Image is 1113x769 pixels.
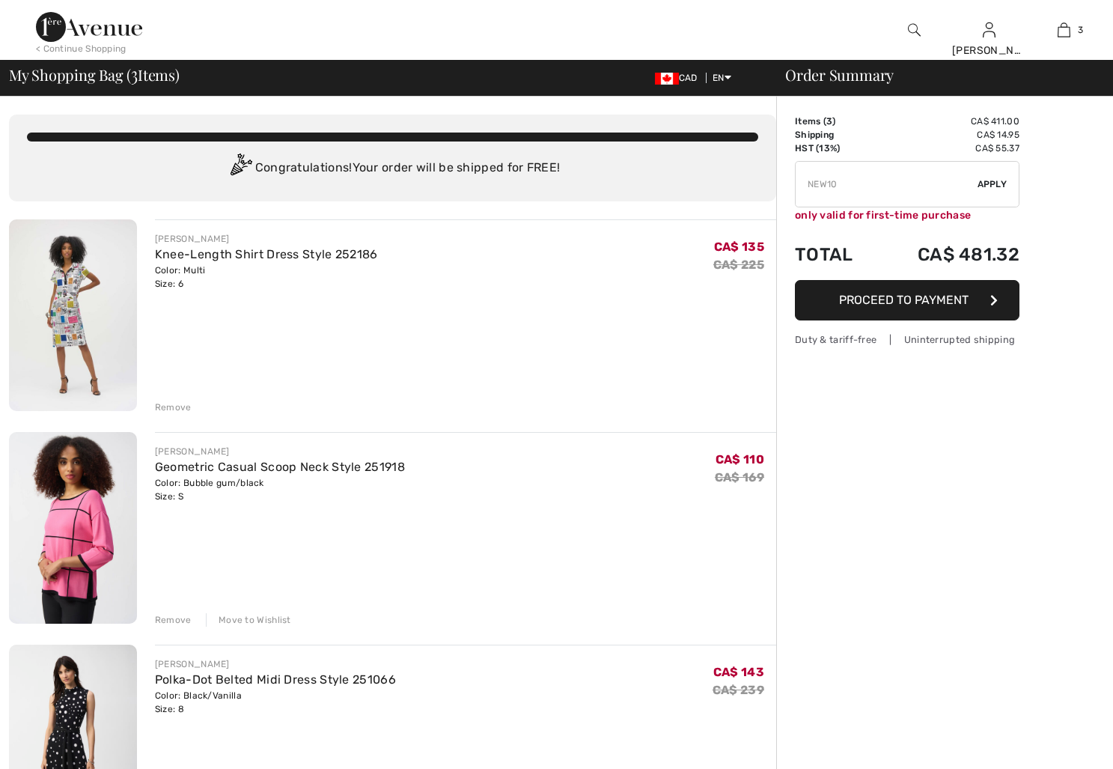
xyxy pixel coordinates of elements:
[908,21,921,39] img: search the website
[155,264,378,291] div: Color: Multi Size: 6
[876,115,1019,128] td: CA$ 411.00
[1058,21,1070,39] img: My Bag
[155,657,396,671] div: [PERSON_NAME]
[796,162,978,207] input: Promo code
[155,401,192,414] div: Remove
[155,689,396,716] div: Color: Black/Vanilla Size: 8
[9,432,137,624] img: Geometric Casual Scoop Neck Style 251918
[795,142,876,155] td: HST (13%)
[795,229,876,280] td: Total
[952,43,1025,58] div: [PERSON_NAME]
[839,293,969,307] span: Proceed to Payment
[714,240,764,254] span: CA$ 135
[155,460,405,474] a: Geometric Casual Scoop Neck Style 251918
[795,115,876,128] td: Items ( )
[206,613,291,627] div: Move to Wishlist
[983,21,995,39] img: My Info
[795,332,1019,347] div: Duty & tariff-free | Uninterrupted shipping
[155,476,405,503] div: Color: Bubble gum/black Size: S
[767,67,1104,82] div: Order Summary
[713,73,731,83] span: EN
[983,22,995,37] a: Sign In
[9,219,137,411] img: Knee-Length Shirt Dress Style 252186
[131,64,138,83] span: 3
[713,683,764,697] s: CA$ 239
[826,116,832,127] span: 3
[155,232,378,246] div: [PERSON_NAME]
[795,128,876,142] td: Shipping
[655,73,679,85] img: Canadian Dollar
[655,73,704,83] span: CAD
[713,258,764,272] s: CA$ 225
[795,207,1019,223] div: only valid for first-time purchase
[715,470,764,484] s: CA$ 169
[155,672,396,687] a: Polka-Dot Belted Midi Dress Style 251066
[155,445,405,458] div: [PERSON_NAME]
[155,613,192,627] div: Remove
[155,247,378,261] a: Knee-Length Shirt Dress Style 252186
[9,67,180,82] span: My Shopping Bag ( Items)
[795,280,1019,320] button: Proceed to Payment
[1027,21,1100,39] a: 3
[978,177,1007,191] span: Apply
[27,154,758,183] div: Congratulations! Your order will be shipped for FREE!
[876,128,1019,142] td: CA$ 14.95
[36,42,126,55] div: < Continue Shopping
[225,154,255,183] img: Congratulation2.svg
[713,665,764,679] span: CA$ 143
[716,452,764,466] span: CA$ 110
[876,229,1019,280] td: CA$ 481.32
[1078,23,1083,37] span: 3
[876,142,1019,155] td: CA$ 55.37
[36,12,142,42] img: 1ère Avenue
